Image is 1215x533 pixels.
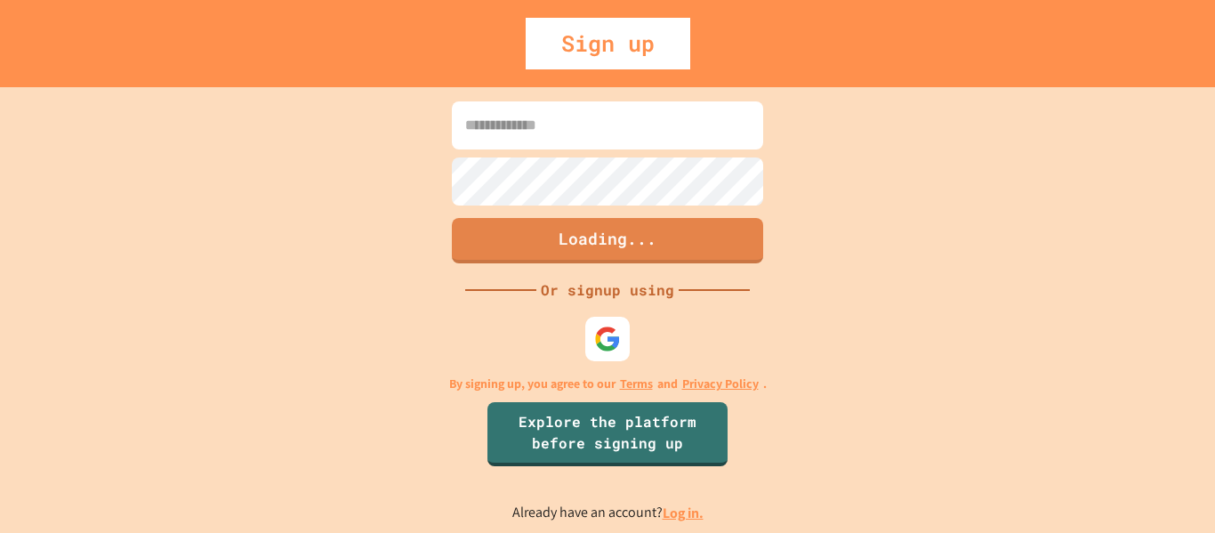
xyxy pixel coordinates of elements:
a: Privacy Policy [682,375,759,393]
a: Explore the platform before signing up [487,402,728,466]
p: By signing up, you agree to our and . [449,375,767,393]
div: Sign up [526,18,690,69]
div: Or signup using [536,279,679,301]
a: Log in. [663,504,704,522]
a: Terms [620,375,653,393]
button: Loading... [452,218,763,263]
img: google-icon.svg [594,326,621,352]
p: Already have an account? [512,502,704,524]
